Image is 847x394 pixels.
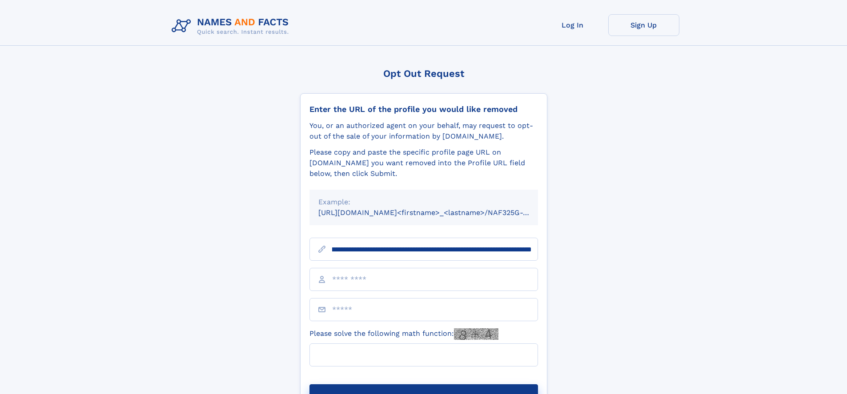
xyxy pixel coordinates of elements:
[309,328,498,340] label: Please solve the following math function:
[300,68,547,79] div: Opt Out Request
[168,14,296,38] img: Logo Names and Facts
[537,14,608,36] a: Log In
[309,120,538,142] div: You, or an authorized agent on your behalf, may request to opt-out of the sale of your informatio...
[608,14,679,36] a: Sign Up
[318,197,529,207] div: Example:
[309,104,538,114] div: Enter the URL of the profile you would like removed
[318,208,555,217] small: [URL][DOMAIN_NAME]<firstname>_<lastname>/NAF325G-xxxxxxxx
[309,147,538,179] div: Please copy and paste the specific profile page URL on [DOMAIN_NAME] you want removed into the Pr...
